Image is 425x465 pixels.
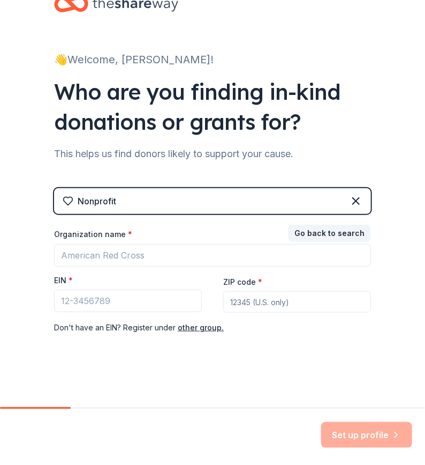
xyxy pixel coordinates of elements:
[54,275,73,286] label: EIN
[54,321,371,334] div: Don ' t have an EIN? Register under
[223,291,371,313] input: 12345 (U.S. only)
[54,244,371,267] input: American Red Cross
[78,195,116,208] div: Nonprofit
[54,290,202,312] input: 12-3456789
[54,77,371,137] div: Who are you finding in-kind donations or grants for?
[54,229,132,240] label: Organization name
[223,277,262,287] label: ZIP code
[54,51,371,68] div: 👋 Welcome, [PERSON_NAME]!
[288,225,371,242] button: Go back to search
[178,321,224,334] button: other group.
[54,145,371,163] div: This helps us find donors likely to support your cause.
